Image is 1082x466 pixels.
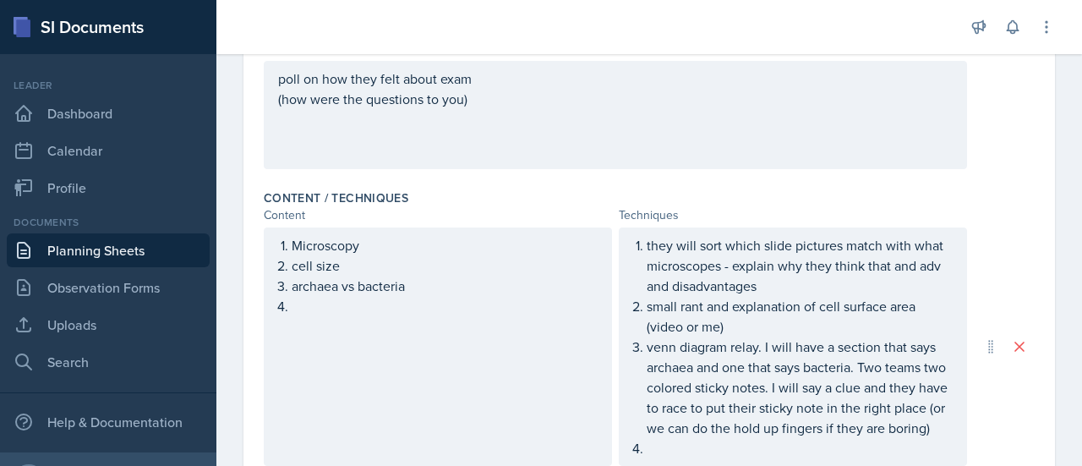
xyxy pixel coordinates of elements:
p: (how were the questions to you) [278,89,953,109]
a: Planning Sheets [7,233,210,267]
div: Techniques [619,206,967,224]
div: Help & Documentation [7,405,210,439]
p: venn diagram relay. I will have a section that says archaea and one that says bacteria. Two teams... [647,337,953,438]
div: Leader [7,78,210,93]
p: cell size [292,255,598,276]
a: Uploads [7,308,210,342]
label: Content / Techniques [264,189,408,206]
p: archaea vs bacteria [292,276,598,296]
a: Profile [7,171,210,205]
div: Documents [7,215,210,230]
a: Observation Forms [7,271,210,304]
p: they will sort which slide pictures match with what microscopes - explain why they think that and... [647,235,953,296]
p: Microscopy [292,235,598,255]
a: Calendar [7,134,210,167]
div: Content [264,206,612,224]
a: Search [7,345,210,379]
a: Dashboard [7,96,210,130]
p: small rant and explanation of cell surface area (video or me) [647,296,953,337]
p: poll on how they felt about exam [278,69,953,89]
